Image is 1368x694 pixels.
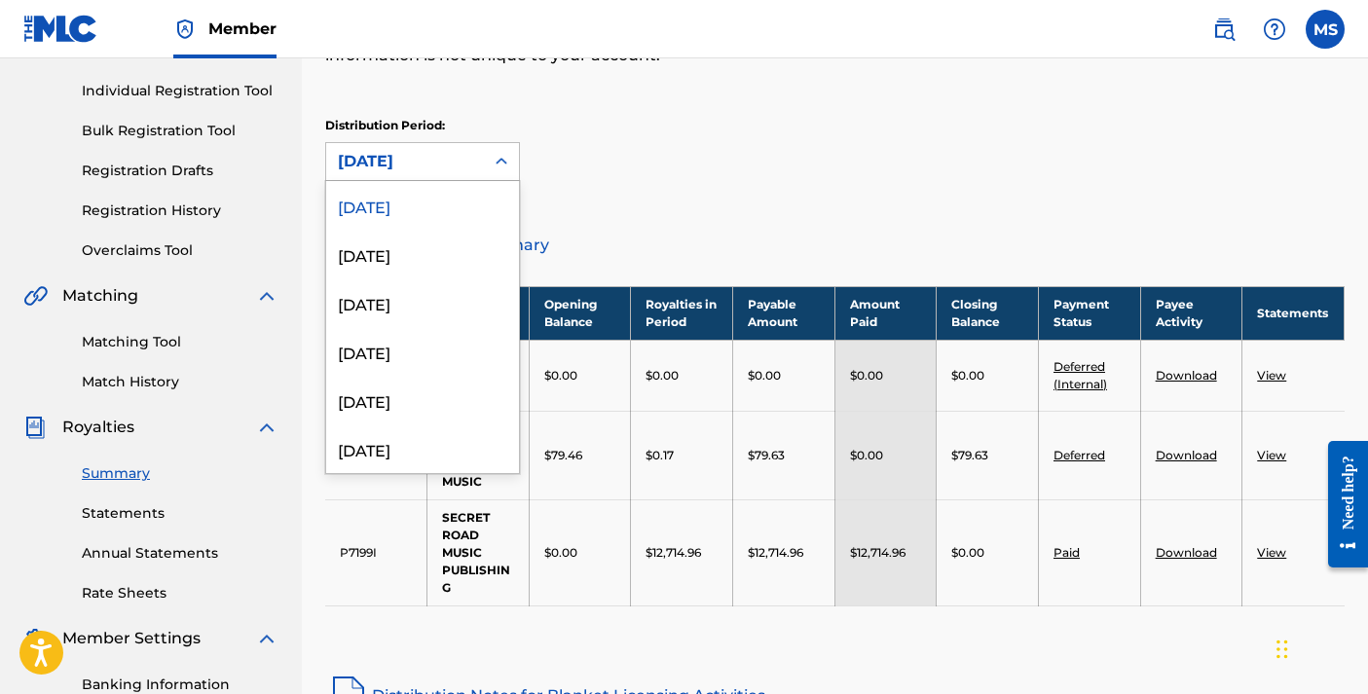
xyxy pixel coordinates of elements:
[62,627,201,650] span: Member Settings
[1038,286,1140,340] th: Payment Status
[62,284,138,308] span: Matching
[326,278,519,327] div: [DATE]
[82,503,278,524] a: Statements
[82,240,278,261] a: Overclaims Tool
[1054,448,1105,462] a: Deferred
[951,447,988,464] p: $79.63
[255,416,278,439] img: expand
[82,583,278,603] a: Rate Sheets
[646,447,674,464] p: $0.17
[325,117,520,134] p: Distribution Period:
[1313,421,1368,588] iframe: Resource Center
[544,367,577,384] p: $0.00
[1212,18,1236,41] img: search
[427,499,530,605] td: SECRET ROAD MUSIC PUBLISHING
[1140,286,1242,340] th: Payee Activity
[1156,545,1217,560] a: Download
[951,367,984,384] p: $0.00
[1204,10,1243,49] a: Public Search
[326,424,519,473] div: [DATE]
[748,367,781,384] p: $0.00
[1306,10,1345,49] div: User Menu
[733,286,835,340] th: Payable Amount
[544,447,582,464] p: $79.46
[23,15,98,43] img: MLC Logo
[326,181,519,230] div: [DATE]
[1257,545,1286,560] a: View
[1263,18,1286,41] img: help
[62,416,134,439] span: Royalties
[834,286,937,340] th: Amount Paid
[850,544,906,562] p: $12,714.96
[23,627,47,650] img: Member Settings
[82,332,278,352] a: Matching Tool
[646,367,679,384] p: $0.00
[850,367,883,384] p: $0.00
[326,376,519,424] div: [DATE]
[1255,10,1294,49] div: Help
[82,161,278,181] a: Registration Drafts
[1054,359,1107,391] a: Deferred (Internal)
[23,416,47,439] img: Royalties
[1054,545,1080,560] a: Paid
[1257,368,1286,383] a: View
[173,18,197,41] img: Top Rightsholder
[208,18,277,40] span: Member
[1156,368,1217,383] a: Download
[850,447,883,464] p: $0.00
[82,543,278,564] a: Annual Statements
[82,201,278,221] a: Registration History
[325,499,427,605] td: P7199I
[255,284,278,308] img: expand
[544,544,577,562] p: $0.00
[23,284,48,308] img: Matching
[326,327,519,376] div: [DATE]
[255,627,278,650] img: expand
[82,372,278,392] a: Match History
[1276,620,1288,678] div: Drag
[1257,448,1286,462] a: View
[937,286,1039,340] th: Closing Balance
[82,121,278,141] a: Bulk Registration Tool
[748,544,803,562] p: $12,714.96
[748,447,785,464] p: $79.63
[326,230,519,278] div: [DATE]
[529,286,631,340] th: Opening Balance
[631,286,733,340] th: Royalties in Period
[82,463,278,484] a: Summary
[325,222,1345,269] a: Distribution Summary
[82,81,278,101] a: Individual Registration Tool
[1271,601,1368,694] iframe: Chat Widget
[338,150,472,173] div: [DATE]
[646,544,701,562] p: $12,714.96
[1156,448,1217,462] a: Download
[951,544,984,562] p: $0.00
[1242,286,1345,340] th: Statements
